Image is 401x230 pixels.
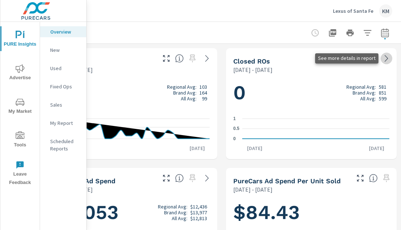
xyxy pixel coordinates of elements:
p: [DATE] [242,145,267,152]
p: Sales [50,101,80,108]
p: [DATE] - [DATE] [233,65,273,74]
div: Sales [40,99,86,110]
span: Select a preset date range to save this widget [187,172,198,184]
text: 0.5 [233,126,239,131]
p: Lexus of Santa Fe [333,8,373,14]
span: Select a preset date range to save this widget [381,172,392,184]
span: Tools [3,131,37,149]
div: KM [379,4,392,18]
p: 99 [202,96,207,101]
p: Regional Avg: [158,204,187,210]
p: $13,977 [190,210,207,215]
div: New [40,45,86,55]
p: [DATE] - [DATE] [233,185,273,194]
p: 164 [199,90,207,96]
a: See more details in report [201,53,213,64]
div: Scheduled Reports [40,136,86,154]
p: My Report [50,119,80,127]
span: Average cost of advertising per each vehicle sold at the dealer over the selected date range. The... [369,174,378,183]
button: Print Report [343,26,357,40]
p: [DATE] [364,145,389,152]
p: [DATE] [184,145,210,152]
div: Used [40,63,86,74]
h1: $84.43 [233,200,389,225]
p: 103 [199,84,207,90]
text: 0 [233,136,236,141]
h1: 48 [53,80,210,105]
span: Leave Feedback [3,161,37,187]
p: $12,813 [190,215,207,221]
p: Overview [50,28,80,35]
p: Scheduled Reports [50,138,80,152]
p: Fixed Ops [50,83,80,90]
span: Number of vehicles sold by the dealership over the selected date range. [Source: This data is sou... [175,54,184,63]
p: Used [50,65,80,72]
span: Select a preset date range to save this widget [366,53,378,64]
p: Brand Avg: [164,210,187,215]
div: My Report [40,118,86,129]
button: Select Date Range [378,26,392,40]
p: 599 [379,96,386,101]
p: Brand Avg: [353,90,376,96]
button: "Export Report to PDF" [325,26,340,40]
p: All Avg: [181,96,196,101]
p: Brand Avg: [173,90,196,96]
h1: $4,053 [53,200,210,225]
h5: PureCars Ad Spend Per Unit Sold [233,177,341,185]
a: See more details in report [201,172,213,184]
p: Regional Avg: [346,84,376,90]
span: Advertise [3,64,37,82]
h1: 0 [233,80,389,105]
text: 1 [233,116,236,121]
h5: Closed ROs [233,57,270,65]
p: $12,436 [190,204,207,210]
button: Make Fullscreen [160,172,172,184]
span: Select a preset date range to save this widget [187,53,198,64]
button: Make Fullscreen [354,172,366,184]
p: All Avg: [172,215,187,221]
p: 851 [379,90,386,96]
p: 581 [379,84,386,90]
p: All Avg: [360,96,376,101]
span: Number of Repair Orders Closed by the selected dealership group over the selected time range. [So... [354,54,363,63]
p: Regional Avg: [167,84,196,90]
div: Fixed Ops [40,81,86,92]
div: nav menu [0,22,40,190]
span: My Market [3,98,37,116]
div: Overview [40,26,86,37]
p: New [50,46,80,54]
span: Total cost of media for all PureCars channels for the selected dealership group over the selected... [175,174,184,183]
span: PURE Insights [3,31,37,49]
